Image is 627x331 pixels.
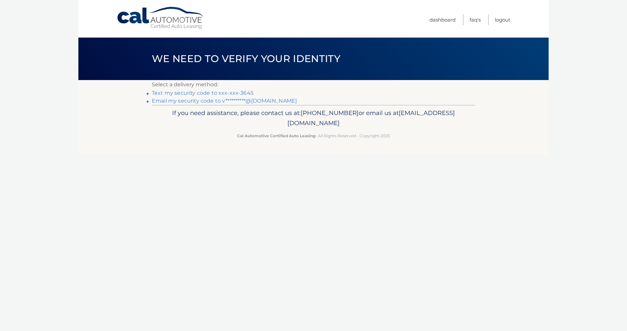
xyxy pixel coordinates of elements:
[237,133,315,138] strong: Cal Automotive Certified Auto Leasing
[301,109,359,117] span: [PHONE_NUMBER]
[156,108,471,129] p: If you need assistance, please contact us at: or email us at
[429,14,456,25] a: Dashboard
[156,132,471,139] p: - All Rights Reserved - Copyright 2025
[152,53,340,65] span: We need to verify your identity
[152,90,253,96] a: Text my security code to xxx-xxx-3645
[117,7,205,30] a: Cal Automotive
[152,80,475,89] p: Select a delivery method:
[152,98,297,104] a: Email my security code to v**********@[DOMAIN_NAME]
[495,14,510,25] a: Logout
[470,14,481,25] a: FAQ's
